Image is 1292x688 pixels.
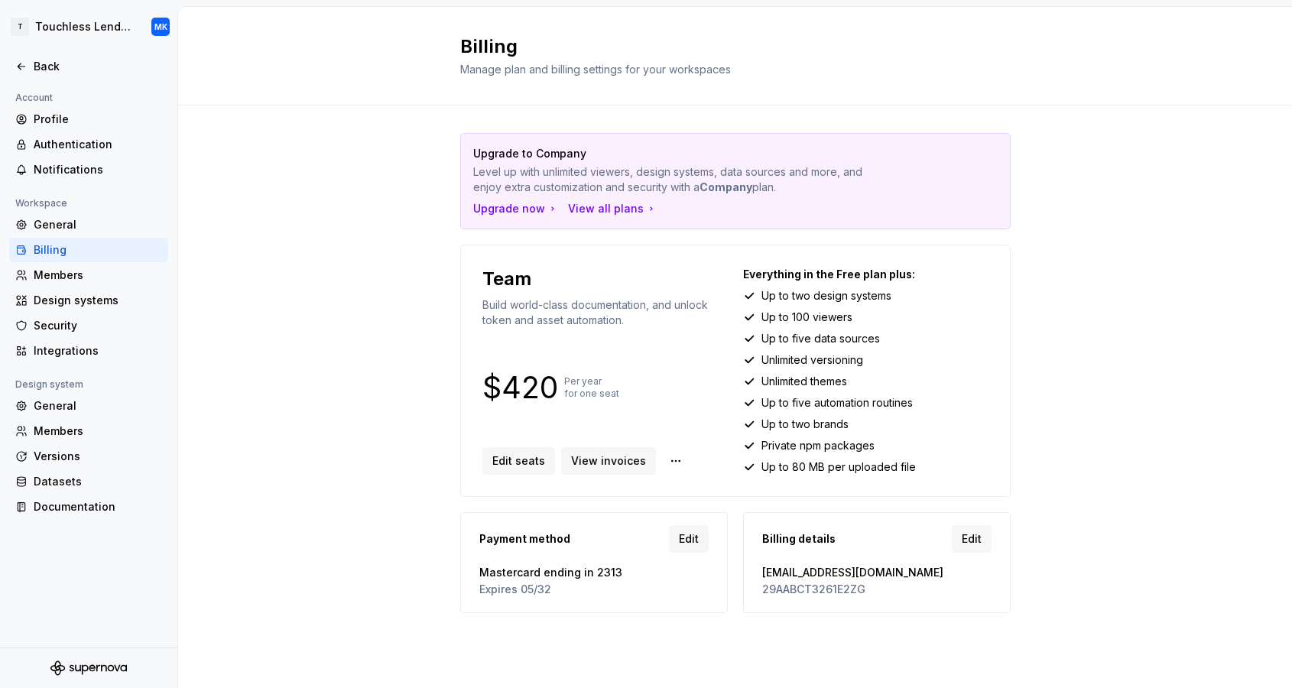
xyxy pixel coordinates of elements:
div: Members [34,424,162,439]
p: Upgrade to Company [473,146,891,161]
p: $420 [482,378,558,397]
a: Edit [952,525,992,553]
p: Up to five data sources [761,331,880,346]
div: Versions [34,449,162,464]
span: Payment method [479,531,570,547]
span: Expires 05/32 [479,582,709,597]
p: Build world-class documentation, and unlock token and asset automation. [482,297,728,328]
span: Edit seats [492,453,545,469]
div: Billing [34,242,162,258]
div: Design system [9,375,89,394]
span: Edit [962,531,982,547]
p: Up to five automation routines [761,395,913,411]
div: Documentation [34,499,162,514]
a: Design systems [9,288,168,313]
div: Back [34,59,162,74]
a: Documentation [9,495,168,519]
button: View all plans [568,201,657,216]
div: Design systems [34,293,162,308]
div: Authentication [34,137,162,152]
div: MK [154,21,167,33]
a: Authentication [9,132,168,157]
div: Security [34,318,162,333]
div: Notifications [34,162,162,177]
p: Team [482,267,531,291]
a: Datasets [9,469,168,494]
a: Profile [9,107,168,131]
a: Security [9,313,168,338]
a: General [9,213,168,237]
a: View invoices [561,447,656,475]
p: Unlimited versioning [761,352,863,368]
div: Touchless Lending [35,19,133,34]
strong: Company [700,180,752,193]
span: Billing details [762,531,836,547]
span: Mastercard ending in 2313 [479,565,709,580]
a: Members [9,263,168,287]
span: Edit [679,531,699,547]
div: Integrations [34,343,162,359]
div: Workspace [9,194,73,213]
a: Back [9,54,168,79]
p: Private npm packages [761,438,875,453]
span: 29AABCT3261E2ZG [762,582,992,597]
button: Upgrade now [473,201,559,216]
div: Members [34,268,162,283]
span: [EMAIL_ADDRESS][DOMAIN_NAME] [762,565,992,580]
svg: Supernova Logo [50,660,127,676]
p: Up to 100 viewers [761,310,852,325]
button: Edit seats [482,447,555,475]
div: Datasets [34,474,162,489]
button: TTouchless LendingMK [3,10,174,44]
p: Up to two brands [761,417,849,432]
h2: Billing [460,34,992,59]
div: General [34,398,162,414]
div: Profile [34,112,162,127]
p: Everything in the Free plan plus: [743,267,988,282]
span: Manage plan and billing settings for your workspaces [460,63,731,76]
div: General [34,217,162,232]
a: Notifications [9,157,168,182]
a: Edit [669,525,709,553]
div: Account [9,89,59,107]
a: Versions [9,444,168,469]
p: Up to two design systems [761,288,891,303]
div: T [11,18,29,36]
a: Integrations [9,339,168,363]
a: Members [9,419,168,443]
p: Level up with unlimited viewers, design systems, data sources and more, and enjoy extra customiza... [473,164,891,195]
a: Billing [9,238,168,262]
p: Unlimited themes [761,374,847,389]
p: Up to 80 MB per uploaded file [761,459,916,475]
span: View invoices [571,453,646,469]
a: General [9,394,168,418]
p: Per year for one seat [564,375,619,400]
